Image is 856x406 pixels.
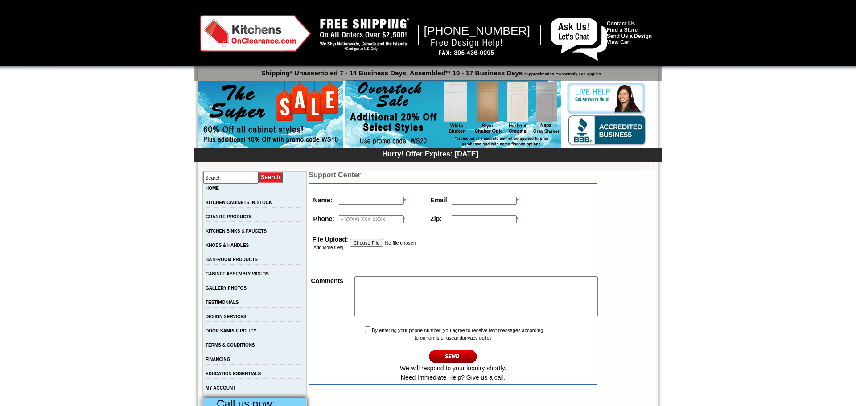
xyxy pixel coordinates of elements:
[198,65,662,77] p: Shipping* Unassembled 7 - 14 Business Days, Assembled** 10 - 17 Business Days
[429,349,477,364] input: Continue
[523,70,601,76] span: *Approximation **Assembly Fee Applies
[206,257,258,262] a: BATHROOM PRODUCTS
[200,15,311,52] img: Kitchens on Clearance Logo
[313,197,333,204] strong: Name:
[206,371,261,376] a: EDUCATION ESSENTIALS
[607,33,652,39] a: Send Us a Design
[206,200,272,205] a: KITCHEN CABINETS IN-STOCK
[430,197,447,204] strong: Email
[198,149,662,158] div: Hurry! Offer Expires: [DATE]
[427,335,454,340] a: terms of use
[206,357,230,362] a: FINANCING
[607,27,638,33] a: Find a Store
[313,236,348,243] strong: File Upload:
[206,328,256,333] a: DOOR SAMPLE POLICY
[607,39,631,45] a: View Cart
[400,365,506,381] span: We will respond to your inquiry shortly. Need Immediate Help? Give us a call.
[206,300,239,305] a: TESTIMONIALS
[206,286,247,291] a: GALLERY PHOTOS
[310,324,596,383] td: By entering your phone number, you agree to receive text messages according to our and
[339,215,404,223] input: +1(XXX)-XXX-XXXX
[607,21,635,27] a: Contact Us
[206,229,267,234] a: KITCHEN SINKS & FAUCETS
[311,277,343,284] strong: Comments
[430,215,442,222] strong: Zip:
[309,171,597,179] td: Support Center
[313,215,334,222] strong: Phone:
[206,243,249,248] a: KNOBS & HANDLES
[206,214,252,219] a: GRANITE PRODUCTS
[462,335,492,340] a: privacy policy
[258,172,284,184] input: Submit
[206,271,269,276] a: CABINET ASSEMBLY VIDEOS
[206,186,219,191] a: HOME
[206,385,235,390] a: MY ACCOUNT
[206,314,247,319] a: DESIGN SERVICES
[206,343,255,348] a: TERMS & CONDITIONS
[424,24,531,37] span: [PHONE_NUMBER]
[313,245,343,250] a: [Add More files]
